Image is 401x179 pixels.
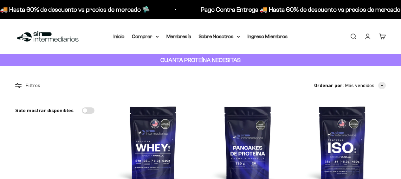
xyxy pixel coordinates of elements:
button: Más vendidos [345,81,386,90]
span: Ordenar por: [314,81,344,90]
strong: CUANTA PROTEÍNA NECESITAS [160,57,241,63]
span: Más vendidos [345,81,374,90]
a: Inicio [113,34,125,39]
label: Solo mostrar disponibles [15,106,74,115]
summary: Comprar [132,32,159,41]
summary: Sobre Nosotros [199,32,240,41]
a: Membresía [166,34,191,39]
div: Filtros [15,81,94,90]
a: Ingreso Miembros [248,34,288,39]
